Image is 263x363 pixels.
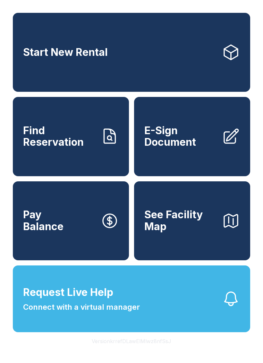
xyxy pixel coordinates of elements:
span: See Facility Map [144,209,217,232]
a: E-Sign Document [134,97,250,176]
span: E-Sign Document [144,125,217,148]
span: Start New Rental [23,47,108,58]
button: VersionkrrefDLawElMlwz8nfSsJ [87,332,176,350]
button: Request Live HelpConnect with a virtual manager [13,265,250,332]
span: Find Reservation [23,125,96,148]
span: Request Live Help [23,285,113,300]
button: See Facility Map [134,181,250,260]
button: PayBalance [13,181,129,260]
a: Find Reservation [13,97,129,176]
span: Pay Balance [23,209,64,232]
span: Connect with a virtual manager [23,301,140,313]
a: Start New Rental [13,13,250,92]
